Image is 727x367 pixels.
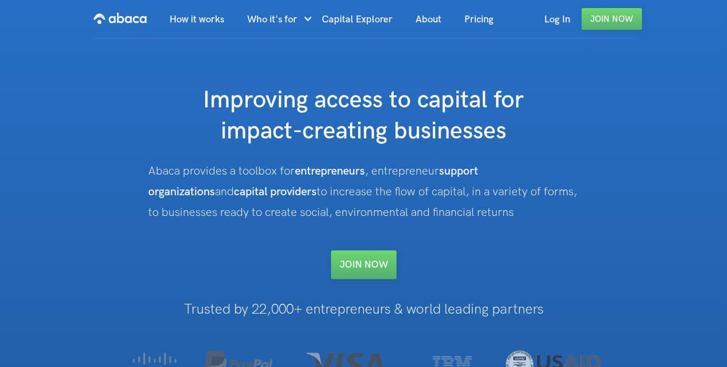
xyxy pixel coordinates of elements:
h1: Trusted by 22,000+ entrepreneurs & world leading partners [109,302,618,317]
strong: entrepreneurs [295,164,365,178]
strong: capital providers [234,185,317,199]
img: Abaca logo [94,9,147,28]
a: Join Now [582,8,642,30]
h1: Improving access to capital for impact-creating businesses [134,85,594,147]
div: Abaca provides a toolbox for , entrepreneur and to increase the flow of capital, in a variety of ... [148,161,579,223]
a: Join NOW [331,250,397,279]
